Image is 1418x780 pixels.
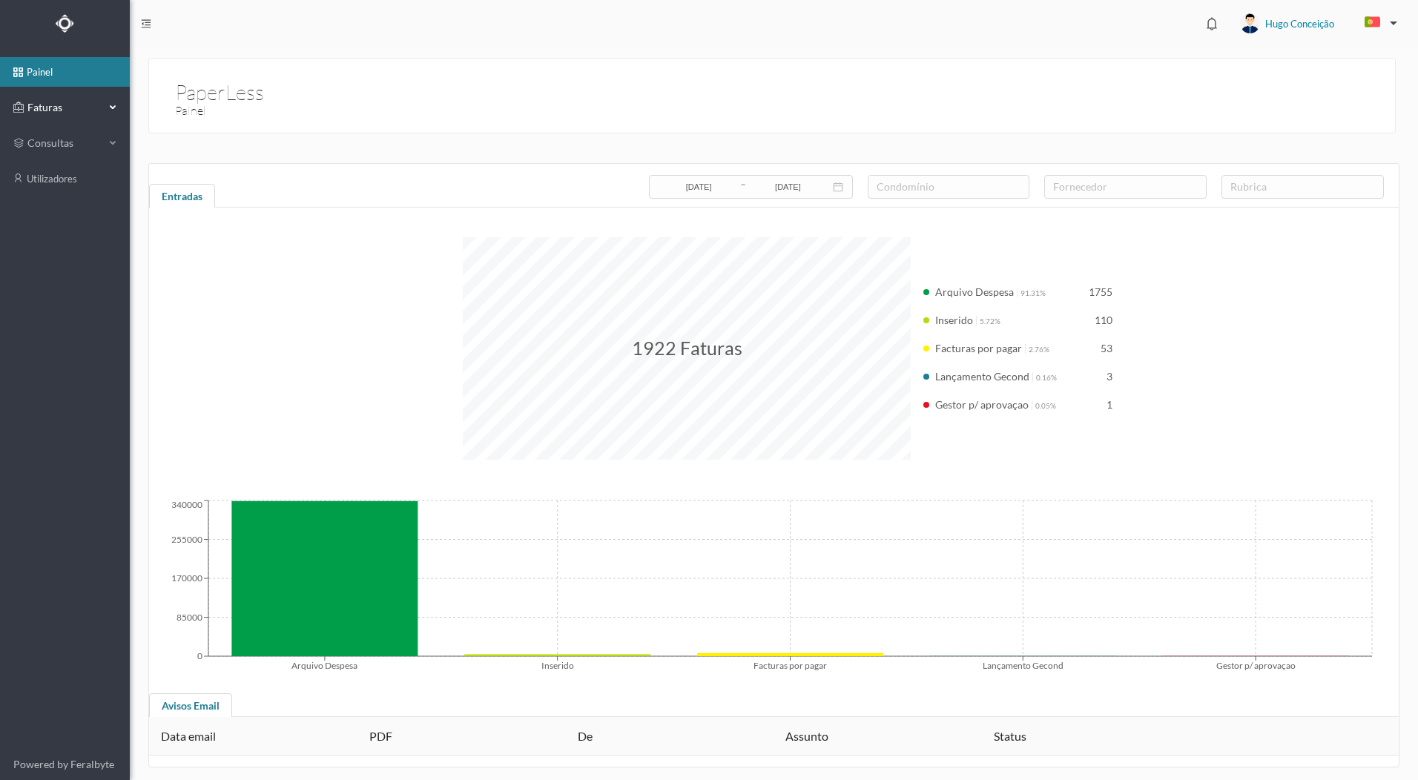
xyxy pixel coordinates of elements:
tspan: Arquivo Despesa [291,660,357,671]
i: icon: calendar [833,182,843,192]
tspan: 255000 [171,534,202,545]
tspan: 85000 [177,612,202,623]
span: PDF [369,729,392,743]
span: 1922 Faturas [632,337,742,359]
span: 110 [1095,314,1112,326]
span: 0.05% [1035,401,1056,410]
tspan: Inserido [541,660,574,671]
span: 91.31% [1020,288,1046,297]
span: 2.76% [1029,345,1049,354]
span: Lançamento Gecond [935,370,1029,383]
tspan: 0 [197,650,202,661]
button: PT [1353,11,1403,35]
span: De [578,729,593,743]
div: condomínio [877,179,1015,194]
input: Data inicial [658,179,739,195]
span: 1 [1107,398,1112,411]
div: rubrica [1230,179,1368,194]
span: Facturas por pagar [935,342,1022,354]
tspan: Gestor p/ aprovaçao [1216,660,1296,671]
span: 0.16% [1036,373,1057,382]
div: fornecedor [1053,179,1191,194]
span: Inserido [935,314,973,326]
span: 1755 [1089,285,1112,298]
i: icon: bell [1202,14,1221,33]
img: user_titan3.af2715ee.jpg [1240,13,1260,33]
span: 3 [1107,370,1112,383]
span: Gestor p/ aprovaçao [935,398,1029,411]
h3: Painel [175,102,779,120]
tspan: 340000 [171,499,202,510]
img: Logo [56,14,74,33]
span: 5.72% [980,317,1000,325]
span: Assunto [785,729,828,743]
i: icon: menu-fold [141,19,151,29]
tspan: Lançamento Gecond [983,660,1063,671]
tspan: Facturas por pagar [753,660,827,671]
span: 53 [1101,342,1112,354]
span: Arquivo Despesa [935,285,1014,298]
span: consultas [27,136,102,151]
div: Entradas [149,184,215,214]
input: Data final [747,179,828,195]
h1: PaperLess [175,76,264,82]
span: Status [994,729,1026,743]
span: Faturas [24,100,105,115]
div: Avisos Email [149,693,232,723]
tspan: 170000 [171,572,202,584]
span: Data email [161,729,216,743]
